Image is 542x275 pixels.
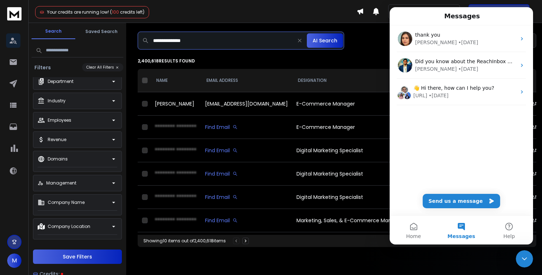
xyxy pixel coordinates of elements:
[151,69,201,92] th: NAME
[292,162,424,186] td: Digital Marketing Specialist
[112,9,119,15] span: 100
[292,209,424,232] td: Marketing, Sales, & E-Commerce Manager
[205,123,288,131] div: Find Email
[292,116,424,139] td: E-Commerce Manager
[33,250,122,264] button: Save Filters
[292,232,424,256] td: [PERSON_NAME] E-Commerce Manager
[7,253,22,268] button: M
[48,224,90,229] p: Company Location
[48,117,71,123] p: Employees
[143,238,226,244] div: Showing 10 items out of 2,400,618 items
[48,200,85,205] p: Company Name
[155,100,194,107] span: [PERSON_NAME]
[47,9,109,15] span: Your credits are running low!
[205,100,288,107] div: [EMAIL_ADDRESS][DOMAIN_NAME]
[7,7,22,20] img: logo
[32,24,75,39] button: Search
[292,186,424,209] td: Digital Marketing Specialist
[469,4,529,19] button: Get Free Credits
[138,58,536,64] p: 2,400,618 results found
[48,137,66,143] p: Revenue
[205,170,288,177] div: Find Email
[205,147,288,154] div: Find Email
[390,7,533,244] iframe: Intercom live chat
[292,92,424,116] td: E-Commerce Manager
[32,64,54,71] h3: Filters
[307,33,343,48] button: AI Search
[292,139,424,162] td: Digital Marketing Specialist
[201,69,292,92] th: EMAIL ADDRESS
[48,98,66,104] p: Industry
[110,9,144,15] span: ( credits left)
[80,24,123,39] button: Saved Search
[205,194,288,201] div: Find Email
[48,156,68,162] p: Domains
[82,63,123,71] button: Clear All Filters
[46,180,76,186] p: Management
[48,79,73,84] p: Department
[205,217,288,224] div: Find Email
[292,69,424,92] th: DESIGNATION
[516,250,533,267] iframe: Intercom live chat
